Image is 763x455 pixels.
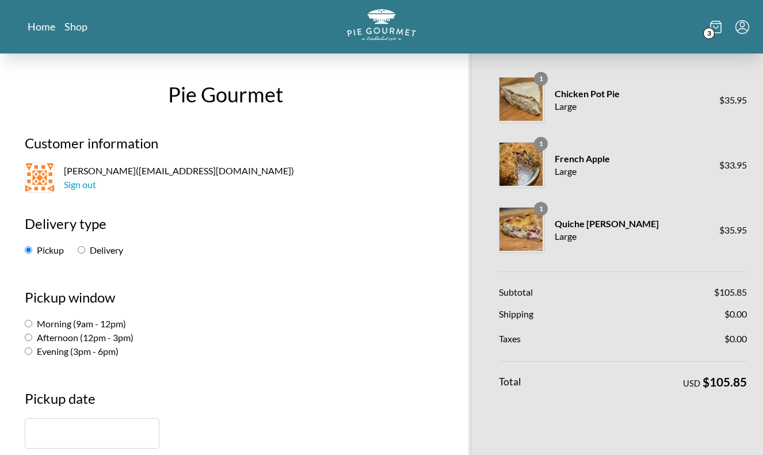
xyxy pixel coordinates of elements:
img: Chicken Pot Pie [499,78,543,121]
input: Morning (9am - 12pm) [25,320,32,327]
h3: Pickup date [25,388,426,418]
label: Pickup [25,244,64,255]
input: Afternoon (12pm - 3pm) [25,334,32,341]
img: French Apple [499,143,543,186]
label: Afternoon (12pm - 3pm) [25,332,133,343]
span: 3 [703,28,715,39]
input: Evening (3pm - 6pm) [25,347,32,355]
h1: Pie Gourmet [16,79,435,110]
label: Delivery [78,244,123,255]
label: Morning (9am - 12pm) [25,318,126,329]
label: Evening (3pm - 6pm) [25,346,119,357]
a: Shop [64,20,87,33]
span: 1 [534,72,548,86]
span: [PERSON_NAME] ( [EMAIL_ADDRESS][DOMAIN_NAME] ) [64,164,294,192]
img: Quiche Lorraine [499,208,543,251]
h2: Customer information [25,133,426,163]
input: Pickup [25,246,32,254]
h2: Delivery type [25,213,426,243]
img: logo [347,9,416,41]
h2: Pickup window [25,287,426,317]
a: Home [28,20,55,33]
a: Logo [347,9,416,44]
span: 1 [534,137,548,151]
input: Delivery [78,246,85,254]
span: 1 [534,202,548,216]
button: Menu [735,20,749,34]
a: Sign out [64,179,96,190]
